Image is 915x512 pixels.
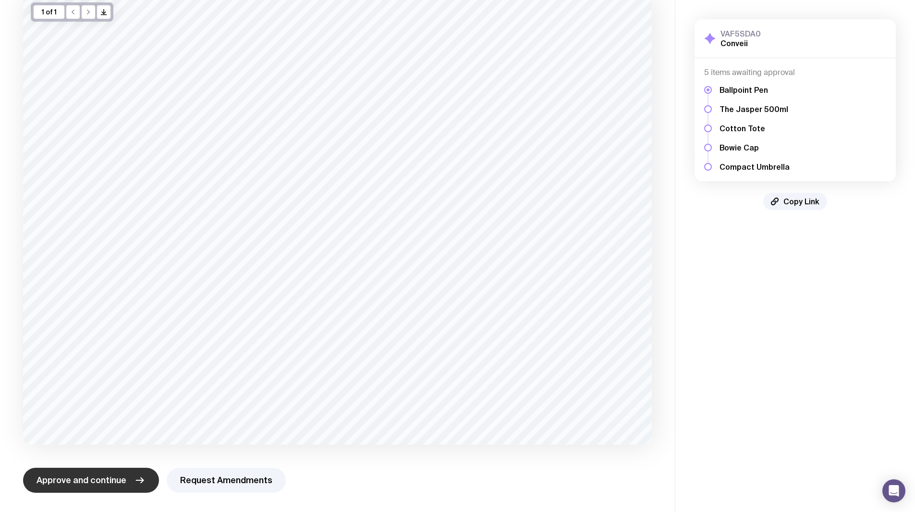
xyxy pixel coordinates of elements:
span: Approve and continue [37,475,126,486]
button: Approve and continue [23,468,159,493]
h5: Ballpoint Pen [720,85,790,95]
button: Copy Link [763,193,827,210]
h5: Cotton Tote [720,124,790,133]
h3: VAF5SDA0 [720,29,761,38]
h5: The Jasper 500ml [720,104,790,114]
div: Open Intercom Messenger [882,479,905,502]
h5: Compact Umbrella [720,162,790,172]
h4: 5 items awaiting approval [704,68,886,77]
button: Request Amendments [167,468,286,493]
div: 1 of 1 [34,5,64,19]
h5: Bowie Cap [720,143,790,152]
h2: Conveii [720,38,761,48]
g: /> /> [101,10,107,15]
button: />/> [97,5,110,19]
span: Copy Link [783,197,819,206]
